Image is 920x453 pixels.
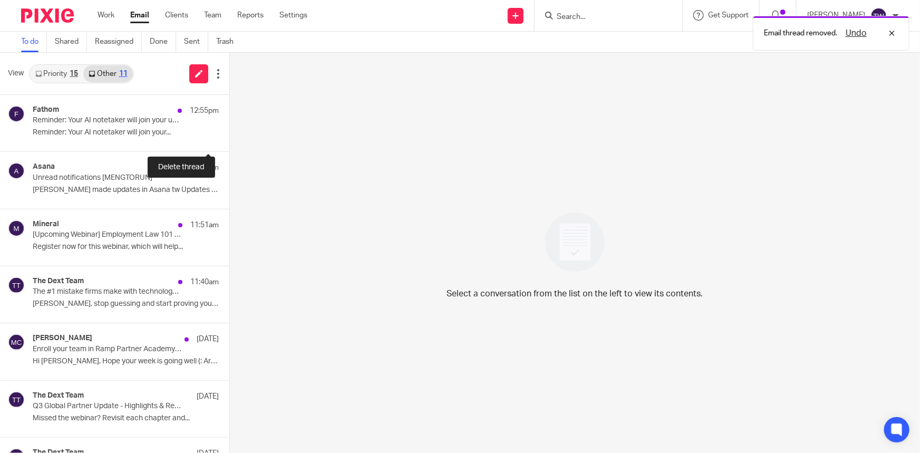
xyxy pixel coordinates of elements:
h4: [PERSON_NAME] [33,334,92,343]
h4: The Dext Team [33,391,84,400]
a: Work [98,10,114,21]
p: 11:51am [190,220,219,230]
a: Shared [55,32,87,52]
a: Reports [237,10,264,21]
p: [DATE] [197,391,219,402]
img: svg%3E [8,277,25,294]
p: Reminder: Your AI notetaker will join your... [33,128,219,137]
p: Q3 Global Partner Update - Highlights & Resources [33,402,182,411]
p: [Upcoming Webinar] Employment Law 101 for Non-Lawyers [33,230,182,239]
p: [PERSON_NAME], stop guessing and start proving your tech... [33,300,219,309]
a: Team [204,10,221,21]
h4: Fathom [33,105,59,114]
p: Enroll your team in Ramp Partner Academy (+ CPEs!) [33,345,182,354]
a: Priority15 [30,65,83,82]
img: svg%3E [8,334,25,351]
div: 15 [70,70,78,78]
img: svg%3E [8,220,25,237]
h4: Mineral [33,220,59,229]
p: Email thread removed. [764,28,837,38]
p: 12:10pm [190,162,219,173]
p: [PERSON_NAME] made updates in Asana tw Updates from... [33,186,219,195]
img: Pixie [21,8,74,23]
div: 11 [119,70,128,78]
a: Done [150,32,176,52]
h4: The Dext Team [33,277,84,286]
a: Other11 [83,65,132,82]
p: 11:40am [190,277,219,287]
a: To do [21,32,47,52]
p: Select a conversation from the list on the left to view its contents. [447,287,703,300]
p: The #1 mistake firms make with technology - [DATE] at 1:00PM EST [33,287,182,296]
p: Reminder: Your AI notetaker will join your upcoming meeting 🤖 [33,116,182,125]
img: image [538,206,612,279]
p: Unread notifications [MENGTORUN] [33,174,182,182]
a: Settings [279,10,307,21]
p: Register now for this webinar, which will help... [33,243,219,252]
img: svg%3E [8,105,25,122]
p: Hi [PERSON_NAME], Hope your week is going well (: Are... [33,357,219,366]
img: svg%3E [8,162,25,179]
span: View [8,68,24,79]
p: Missed the webinar? Revisit each chapter and... [33,414,219,423]
a: Reassigned [95,32,142,52]
a: Clients [165,10,188,21]
img: svg%3E [8,391,25,408]
p: [DATE] [197,334,219,344]
a: Email [130,10,149,21]
a: Trash [216,32,241,52]
a: Sent [184,32,208,52]
h4: Asana [33,162,55,171]
button: Undo [842,27,870,40]
img: svg%3E [870,7,887,24]
p: 12:55pm [190,105,219,116]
